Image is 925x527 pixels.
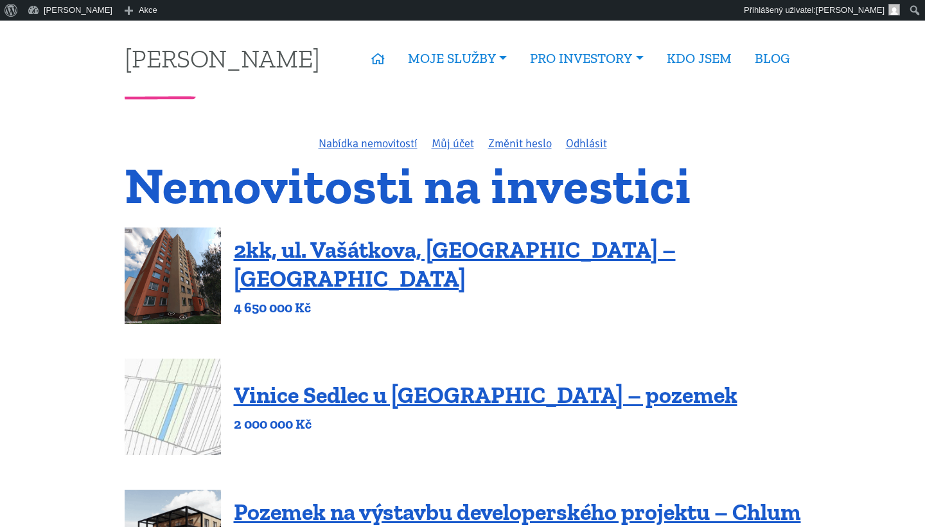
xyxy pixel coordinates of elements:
a: Odhlásit [566,136,607,150]
a: 2kk, ul. Vašátkova, [GEOGRAPHIC_DATA] – [GEOGRAPHIC_DATA] [234,236,676,292]
p: 2 000 000 Kč [234,415,737,433]
a: Nabídka nemovitostí [319,136,418,150]
p: 4 650 000 Kč [234,299,801,317]
a: Změnit heslo [488,136,552,150]
span: [PERSON_NAME] [816,5,885,15]
a: BLOG [743,44,801,73]
a: KDO JSEM [655,44,743,73]
a: [PERSON_NAME] [125,46,320,71]
a: PRO INVESTORY [518,44,655,73]
a: Vinice Sedlec u [GEOGRAPHIC_DATA] – pozemek [234,381,737,409]
a: MOJE SLUŽBY [396,44,518,73]
h1: Nemovitosti na investici [125,164,801,207]
a: Můj účet [432,136,474,150]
